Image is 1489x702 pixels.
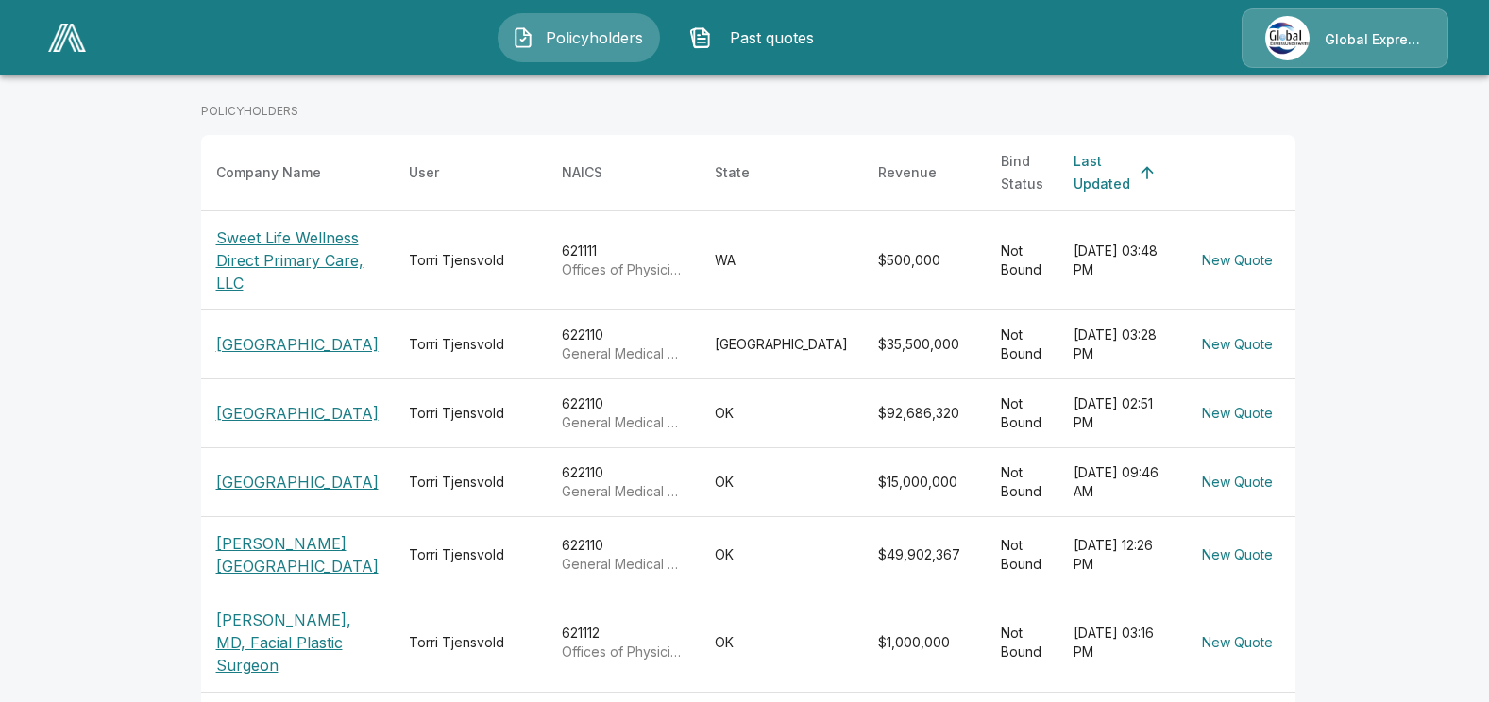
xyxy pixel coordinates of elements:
img: Policyholders Icon [512,26,534,49]
img: AA Logo [48,24,86,52]
p: Sweet Life Wellness Direct Primary Care, LLC [216,226,379,294]
div: Torri Tjensvold [409,251,532,270]
td: [DATE] 03:48 PM [1058,210,1179,309]
p: General Medical and Surgical Hospitals [562,413,685,432]
td: [DATE] 12:26 PM [1058,516,1179,593]
button: New Quote [1194,327,1280,362]
td: Not Bound [986,447,1058,516]
td: OK [700,447,863,516]
span: Policyholders [542,26,646,49]
button: New Quote [1194,626,1280,660]
p: [GEOGRAPHIC_DATA] [216,471,379,493]
div: Last Updated [1074,150,1130,195]
td: [DATE] 03:16 PM [1058,593,1179,692]
td: Not Bound [986,378,1058,447]
td: [DATE] 02:51 PM [1058,378,1179,447]
button: New Quote [1194,243,1280,278]
p: General Medical and Surgical Hospitals [562,344,685,363]
p: General Medical and Surgical Hospitals [562,482,685,501]
td: OK [700,516,863,593]
div: 621111 [562,242,685,279]
td: Not Bound [986,593,1058,692]
p: [PERSON_NAME], MD, Facial Plastic Surgeon [216,609,379,677]
td: $15,000,000 [863,447,986,516]
img: Past quotes Icon [689,26,712,49]
td: $35,500,000 [863,309,986,378]
td: WA [700,210,863,309]
button: New Quote [1194,538,1280,573]
div: 622110 [562,463,685,501]
div: 622110 [562,536,685,574]
div: State [715,161,750,184]
div: Torri Tjensvold [409,545,532,564]
td: Not Bound [986,516,1058,593]
div: 621112 [562,624,685,661]
td: $92,686,320 [863,378,986,447]
td: $49,902,367 [863,516,986,593]
span: Past quotes [719,26,823,49]
td: OK [700,593,863,692]
div: Torri Tjensvold [409,633,532,652]
div: NAICS [562,161,602,184]
div: 622110 [562,326,685,363]
div: User [409,161,439,184]
td: [GEOGRAPHIC_DATA] [700,309,863,378]
div: Torri Tjensvold [409,404,532,423]
button: Policyholders IconPolicyholders [498,13,660,62]
td: [DATE] 03:28 PM [1058,309,1179,378]
div: Torri Tjensvold [409,335,532,354]
p: Offices of Physicians, Mental Health Specialists [562,643,685,661]
p: [GEOGRAPHIC_DATA] [216,333,379,356]
div: Revenue [878,161,937,184]
p: [PERSON_NAME][GEOGRAPHIC_DATA] [216,532,379,577]
button: Past quotes IconPast quotes [675,13,838,62]
p: Offices of Physicians (except Mental Health Specialists) [562,260,685,279]
td: OK [700,378,863,447]
td: Not Bound [986,210,1058,309]
td: $500,000 [863,210,986,309]
p: General Medical and Surgical Hospitals [562,555,685,574]
div: 622110 [562,394,685,432]
div: Company Name [216,161,321,184]
td: Not Bound [986,309,1058,378]
button: New Quote [1194,465,1280,500]
td: [DATE] 09:46 AM [1058,447,1179,516]
button: New Quote [1194,396,1280,431]
td: $1,000,000 [863,593,986,692]
p: POLICYHOLDERS [201,103,1295,120]
p: [GEOGRAPHIC_DATA] [216,402,379,425]
th: Bind Status [986,135,1058,211]
div: Torri Tjensvold [409,473,532,492]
